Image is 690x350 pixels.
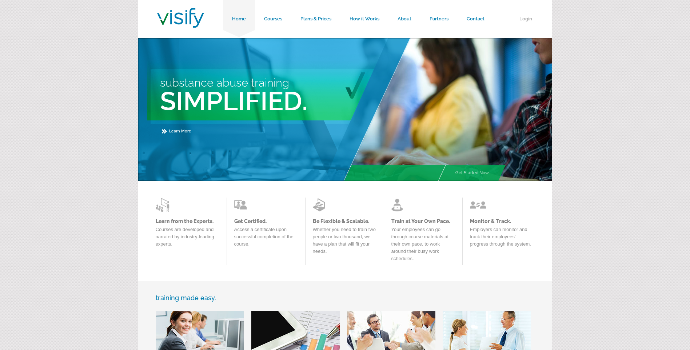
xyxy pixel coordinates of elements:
a: Get Certified. [234,218,298,224]
img: Learn from the Experts [470,198,486,212]
p: Access a certificate upon successful completion of the course. [234,226,298,251]
a: Learn More [162,129,191,134]
img: Main Image [343,38,552,181]
img: Learn from the Experts [156,198,172,212]
a: Train at Your Own Pace. [391,218,455,224]
p: Employers can monitor and track their employees' progress through the system. [470,226,534,251]
p: Whether you need to train two people or two thousand, we have a plan that will fit your needs. [313,226,376,259]
a: Learn from the Experts. [156,218,219,224]
a: Get Started Now [446,165,498,181]
a: Visify Training [157,19,204,30]
p: Courses are developed and narrated by industry-leading experts. [156,226,219,251]
a: Be Flexible & Scalable. [313,218,376,224]
h3: training made easy. [156,294,535,302]
h2: Simplified. [160,85,412,116]
a: Monitor & Track. [470,218,534,224]
img: Learn from the Experts [234,198,251,212]
img: Visify Training [157,8,204,28]
img: Learn from the Experts [391,198,408,212]
p: Your employees can go through course materials at their own pace, to work around their busy work ... [391,226,455,266]
img: Learn from the Experts [313,198,329,212]
h3: Substance Abuse Training [160,76,412,89]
